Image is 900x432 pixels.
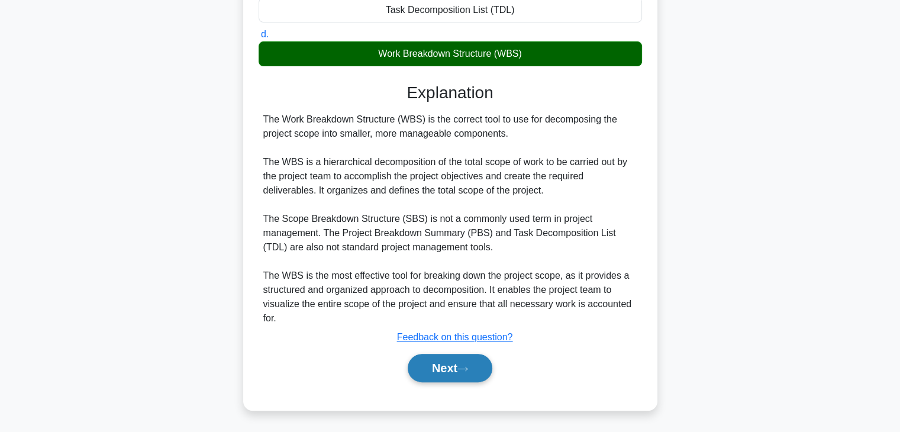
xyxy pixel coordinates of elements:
[259,41,642,66] div: Work Breakdown Structure (WBS)
[266,83,635,103] h3: Explanation
[408,354,492,382] button: Next
[263,112,637,325] div: The Work Breakdown Structure (WBS) is the correct tool to use for decomposing the project scope i...
[397,332,513,342] a: Feedback on this question?
[261,29,269,39] span: d.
